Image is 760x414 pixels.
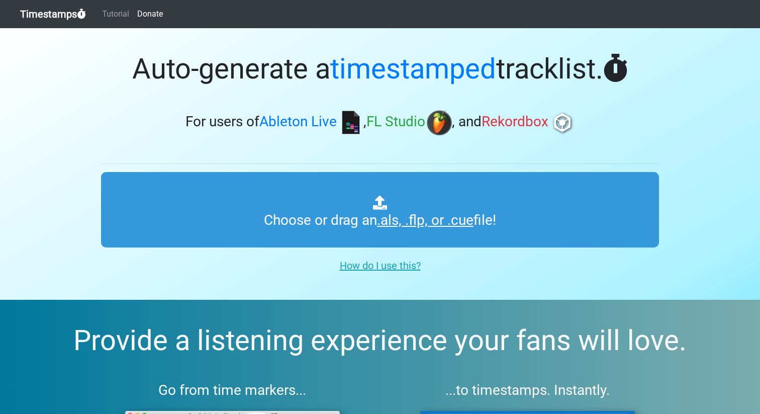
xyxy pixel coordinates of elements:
a: Donate [133,4,167,24]
span: Rekordbox [482,114,548,130]
a: Timestamps [20,4,86,24]
a: Tutorial [98,4,133,24]
h3: For users of , , and [101,110,659,135]
u: How do I use this? [340,260,421,272]
img: fl.png [427,110,452,135]
h2: Provide a listening experience your fans will love. [24,324,736,358]
img: rb.png [550,110,575,135]
h3: ...to timestamps. Instantly. [397,382,659,399]
span: FL Studio [366,114,425,130]
span: timestamped [330,52,496,86]
span: Ableton Live [259,114,337,130]
h1: Auto-generate a tracklist. [101,52,659,86]
img: ableton.png [338,110,363,135]
h3: Go from time markers... [101,382,364,399]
